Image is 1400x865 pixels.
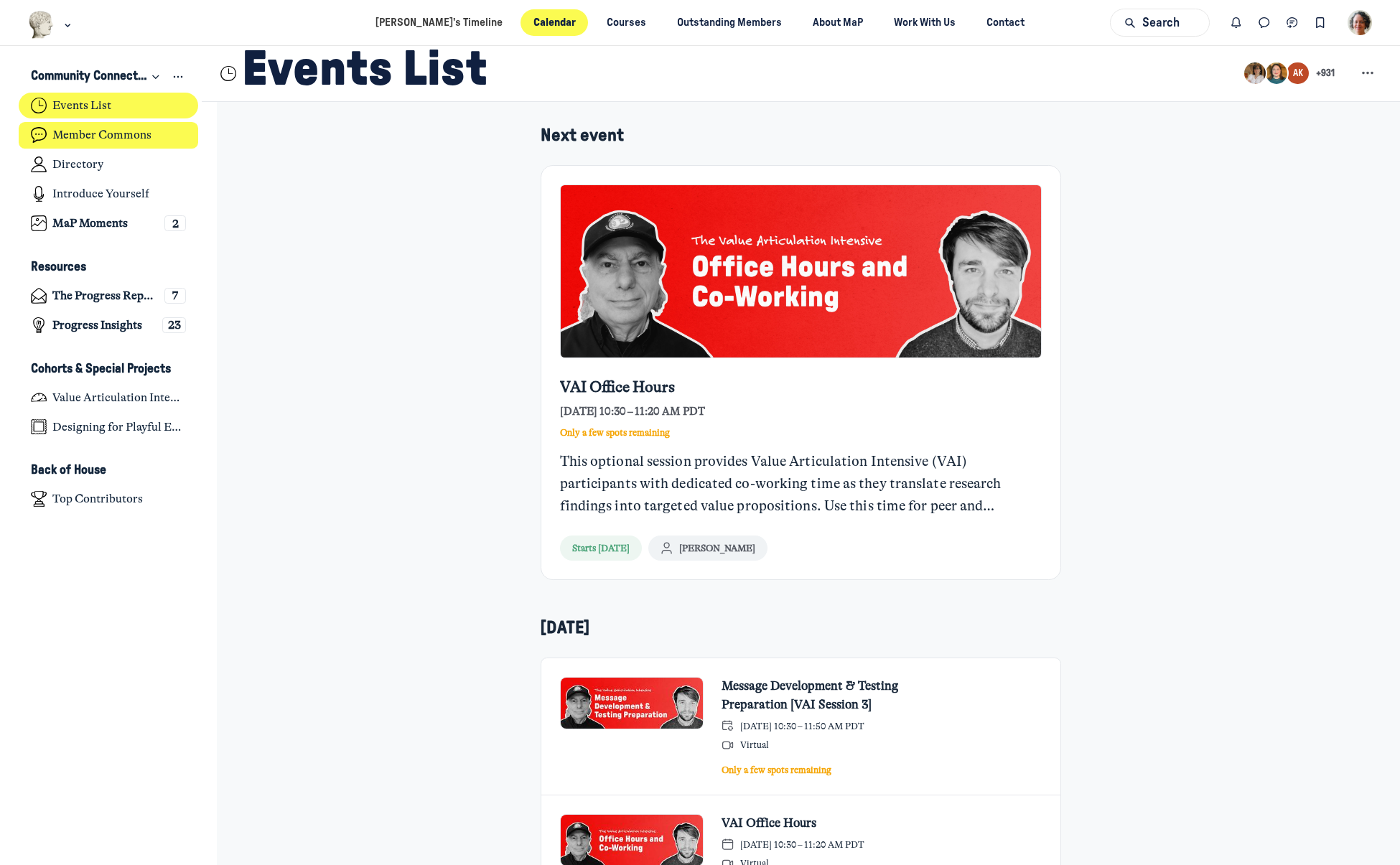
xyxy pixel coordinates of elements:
h1: Events List [242,40,487,107]
button: Back of HouseCollapse space [19,459,199,483]
svg: Space settings [1358,64,1377,83]
a: Value Articulation Intensive (Cultural Leadership Lab) [19,384,199,411]
h4: Events List [52,98,111,113]
a: This optional session provides Value Articulation Intensive (VAI) participants with dedicated co-... [560,451,1042,517]
a: Top Contributors [19,486,199,513]
h5: [DATE] [541,617,1062,639]
button: Space settings [1353,60,1381,88]
span: + 931 [1316,67,1335,80]
h3: Back of House [31,463,106,478]
a: VAI Office Hours [722,814,864,833]
a: Directory [19,151,199,178]
a: Message Development & Testing Preparation [VAI Session 3] [722,677,942,714]
button: Notifications [1223,9,1251,37]
a: Member Commons [19,122,199,149]
button: Bookmarks [1306,9,1334,37]
h4: Top Contributors [52,492,143,506]
span: [PERSON_NAME] [679,542,755,554]
span: [DATE] 10:30 – 11:20 AM PDT [560,404,705,420]
h3: Community Connections [31,69,148,85]
h4: Introduce Yourself [52,187,149,201]
div: 7 [164,288,186,304]
a: About MaP [801,9,876,36]
a: Work With Us [882,9,969,36]
a: Progress Insights23 [19,312,199,339]
div: 2 [164,215,186,231]
a: VAI Office Hours [560,376,705,398]
div: Only a few spots remaining [722,757,831,776]
a: Outstanding Members [665,9,795,36]
h4: Directory [52,157,103,172]
button: ResourcesCollapse space [19,256,199,280]
a: Contact [974,9,1037,36]
button: +931 [1243,61,1335,85]
h5: Next event [541,125,1062,146]
h4: Designing for Playful Engagement [52,420,186,434]
a: [PERSON_NAME]’s Timeline [363,9,515,36]
a: MaP Moments2 [19,210,199,237]
a: The Progress Report7 [19,282,199,309]
button: Chat threads [1279,9,1307,37]
button: Search [1110,9,1209,37]
button: User menu options [1348,10,1373,35]
h4: MaP Moments [52,216,128,230]
h4: Value Articulation Intensive (Cultural Leadership Lab) [52,391,186,405]
button: View space group options [171,69,187,85]
a: Events List [19,93,199,119]
a: Introduce Yourself [19,181,199,207]
button: Community ConnectionsCollapse space [19,65,199,90]
header: Page Header [202,46,1400,102]
h3: Resources [31,260,86,275]
button: Direct messages [1251,9,1279,37]
h3: Cohorts & Special Projects [31,362,171,377]
span: [DATE] 10:30 – 11:20 AM PDT [740,838,864,851]
h4: The Progress Report [52,289,158,303]
a: Designing for Playful Engagement [19,413,199,440]
div: 23 [162,317,186,333]
h4: Progress Insights [52,318,142,332]
div: Collapse space [148,70,164,84]
a: Calendar [521,9,588,36]
button: Museums as Progress logo [28,9,75,40]
div: Only a few spots remaining [560,420,705,439]
a: Courses [594,9,659,36]
span: Starts [DATE] [572,542,630,554]
div: AK [1287,62,1308,84]
span: Virtual [740,739,769,751]
span: [DATE] 10:30 – 11:50 AM PDT [740,720,864,732]
h4: Member Commons [52,128,151,142]
img: Museums as Progress logo [28,11,55,39]
button: Cohorts & Special ProjectsCollapse space [19,357,199,381]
